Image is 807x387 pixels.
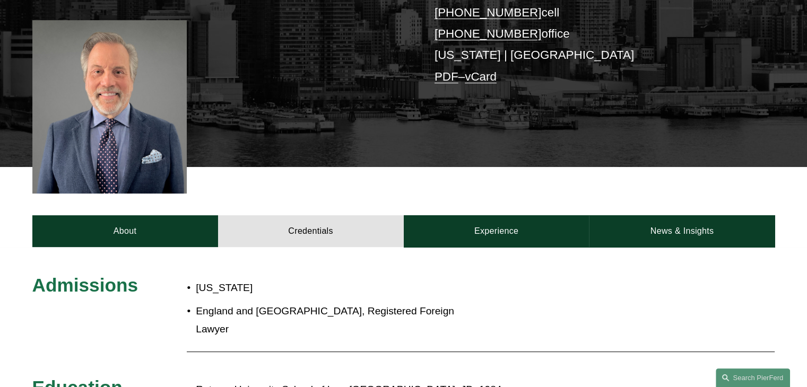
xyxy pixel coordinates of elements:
a: [PHONE_NUMBER] [435,6,542,19]
a: News & Insights [589,215,775,247]
a: vCard [465,70,497,83]
a: Search this site [716,368,790,387]
p: [US_STATE] [196,279,465,297]
a: [PHONE_NUMBER] [435,27,542,40]
a: Experience [404,215,589,247]
a: Credentials [218,215,404,247]
span: Admissions [32,275,138,295]
a: PDF [435,70,458,83]
a: About [32,215,218,247]
p: England and [GEOGRAPHIC_DATA], Registered Foreign Lawyer [196,302,465,339]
